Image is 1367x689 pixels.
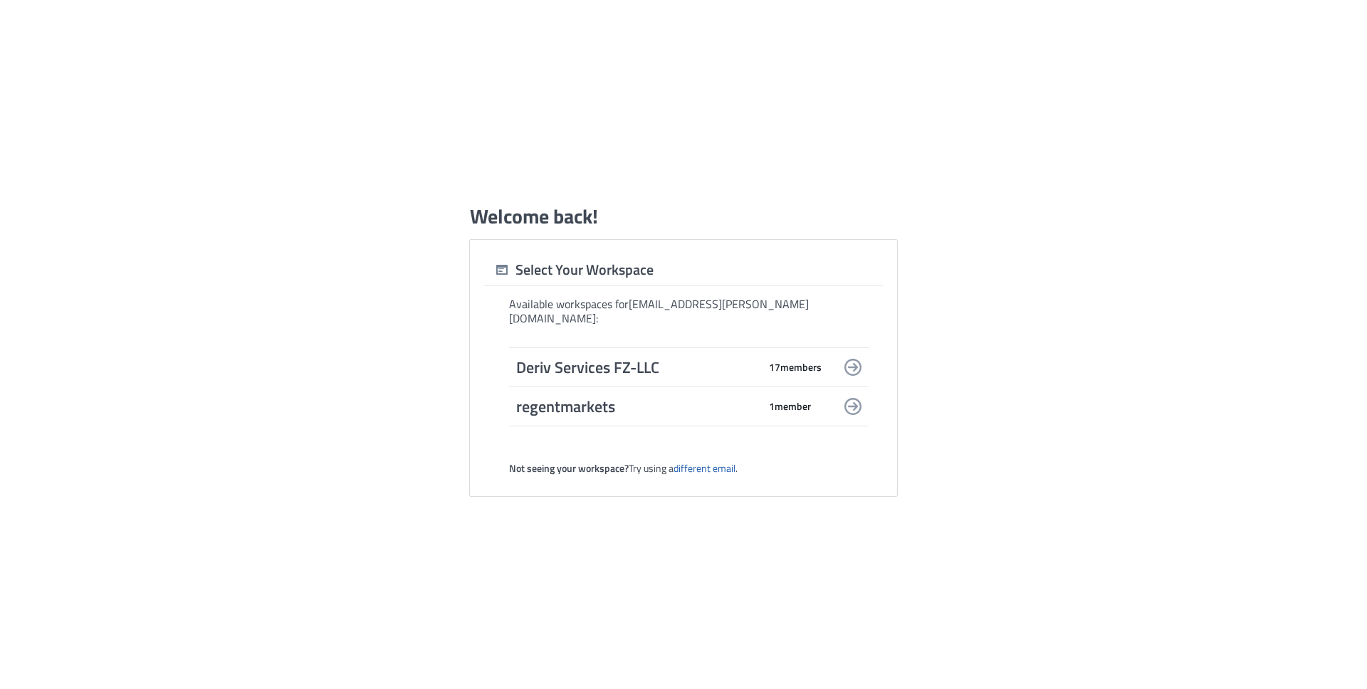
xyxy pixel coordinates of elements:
[674,461,735,475] a: different email
[769,400,811,413] span: 1 member
[769,361,822,374] span: 17 member s
[484,261,654,279] div: Select Your Workspace
[516,396,758,416] span: regentmarkets
[516,357,758,377] span: Deriv Services FZ-LLC
[509,297,869,326] div: Available workspaces for [EMAIL_ADDRESS][PERSON_NAME][DOMAIN_NAME] :
[509,462,869,475] div: Try using a .
[470,204,598,229] h1: Welcome back!
[509,461,629,475] strong: Not seeing your workspace?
